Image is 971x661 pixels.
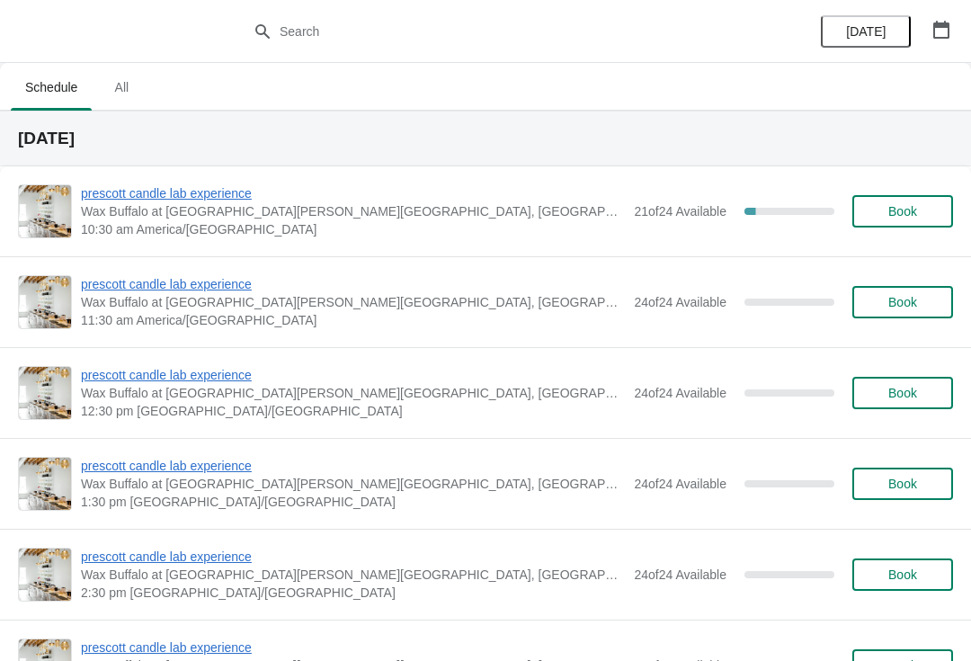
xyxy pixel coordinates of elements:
[81,402,625,420] span: 12:30 pm [GEOGRAPHIC_DATA]/[GEOGRAPHIC_DATA]
[634,386,726,400] span: 24 of 24 Available
[81,293,625,311] span: Wax Buffalo at [GEOGRAPHIC_DATA][PERSON_NAME][GEOGRAPHIC_DATA], [GEOGRAPHIC_DATA], [GEOGRAPHIC_DA...
[81,366,625,384] span: prescott candle lab experience
[81,184,625,202] span: prescott candle lab experience
[888,386,917,400] span: Book
[846,24,886,39] span: [DATE]
[634,295,726,309] span: 24 of 24 Available
[81,275,625,293] span: prescott candle lab experience
[634,477,726,491] span: 24 of 24 Available
[634,567,726,582] span: 24 of 24 Available
[888,477,917,491] span: Book
[852,377,953,409] button: Book
[852,195,953,228] button: Book
[99,71,144,103] span: All
[19,549,71,601] img: prescott candle lab experience | Wax Buffalo at Prescott, Prescott Avenue, Lincoln, NE, USA | 2:3...
[279,15,728,48] input: Search
[81,639,625,657] span: prescott candle lab experience
[634,204,726,219] span: 21 of 24 Available
[81,493,625,511] span: 1:30 pm [GEOGRAPHIC_DATA]/[GEOGRAPHIC_DATA]
[852,558,953,591] button: Book
[81,548,625,566] span: prescott candle lab experience
[81,457,625,475] span: prescott candle lab experience
[19,276,71,328] img: prescott candle lab experience | Wax Buffalo at Prescott, Prescott Avenue, Lincoln, NE, USA | 11:...
[852,468,953,500] button: Book
[81,202,625,220] span: Wax Buffalo at [GEOGRAPHIC_DATA][PERSON_NAME][GEOGRAPHIC_DATA], [GEOGRAPHIC_DATA], [GEOGRAPHIC_DA...
[81,384,625,402] span: Wax Buffalo at [GEOGRAPHIC_DATA][PERSON_NAME][GEOGRAPHIC_DATA], [GEOGRAPHIC_DATA], [GEOGRAPHIC_DA...
[888,204,917,219] span: Book
[81,311,625,329] span: 11:30 am America/[GEOGRAPHIC_DATA]
[19,458,71,510] img: prescott candle lab experience | Wax Buffalo at Prescott, Prescott Avenue, Lincoln, NE, USA | 1:3...
[19,367,71,419] img: prescott candle lab experience | Wax Buffalo at Prescott, Prescott Avenue, Lincoln, NE, USA | 12:...
[11,71,92,103] span: Schedule
[888,295,917,309] span: Book
[81,220,625,238] span: 10:30 am America/[GEOGRAPHIC_DATA]
[19,185,71,237] img: prescott candle lab experience | Wax Buffalo at Prescott, Prescott Avenue, Lincoln, NE, USA | 10:...
[852,286,953,318] button: Book
[81,566,625,584] span: Wax Buffalo at [GEOGRAPHIC_DATA][PERSON_NAME][GEOGRAPHIC_DATA], [GEOGRAPHIC_DATA], [GEOGRAPHIC_DA...
[81,584,625,602] span: 2:30 pm [GEOGRAPHIC_DATA]/[GEOGRAPHIC_DATA]
[81,475,625,493] span: Wax Buffalo at [GEOGRAPHIC_DATA][PERSON_NAME][GEOGRAPHIC_DATA], [GEOGRAPHIC_DATA], [GEOGRAPHIC_DA...
[888,567,917,582] span: Book
[18,130,953,147] h2: [DATE]
[821,15,911,48] button: [DATE]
